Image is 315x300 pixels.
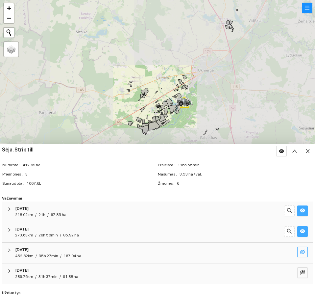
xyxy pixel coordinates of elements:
span: / [35,233,36,237]
span: right [7,207,11,211]
span: 31h 37min [38,274,58,279]
span: 67.85 ha [51,212,66,217]
span: / [35,274,36,279]
span: 21h [38,212,45,217]
span: right [7,269,11,273]
span: / [60,233,61,237]
span: 167.04 ha [63,254,81,258]
div: [DATE]273.63km/28h 50min/85.92 hasearcheye [2,222,313,243]
span: Praleista [158,162,178,168]
button: menu [302,3,312,13]
span: / [35,212,36,217]
strong: [DATE] [15,206,29,211]
span: / [47,212,49,217]
span: eye-invisible [300,249,305,256]
span: Našumas [158,171,180,177]
strong: [DATE] [15,268,29,273]
span: 3.53 ha / val. [180,171,313,177]
a: Zoom out [4,13,14,23]
span: menu [302,5,312,11]
span: − [7,14,11,22]
span: 273.63km [15,233,33,237]
span: 28h 50min [38,233,58,237]
span: eye [300,208,305,214]
button: eye-invisible [297,247,308,257]
span: search [287,229,292,235]
strong: Važiavimai [2,196,22,201]
span: 289.76km [15,274,33,279]
strong: [DATE] [15,227,29,232]
span: 116h 55min [178,162,313,168]
button: eye [297,205,308,216]
button: eye-invisible [297,267,308,278]
strong: Sėja. Strip till [2,147,34,153]
a: Zoom in [4,3,14,13]
span: eye [279,149,284,155]
span: Nudirbta [2,162,23,168]
span: Priemonės [2,171,25,177]
div: [DATE]452.82km/35h 27min/167.04 haeye-invisible [2,243,313,263]
button: eye [297,226,308,237]
div: [DATE]218.02km/21h/67.85 hasearcheye [2,202,313,222]
span: up [292,149,297,155]
span: 91.88 ha [63,274,78,279]
span: eye [300,229,305,235]
button: search [284,205,295,216]
button: up [289,146,300,156]
span: Sunaudota [2,180,27,187]
button: eye [276,146,287,156]
span: eye-invisible [300,270,305,276]
span: 1067.6L [27,180,157,187]
span: + [7,4,11,12]
span: 6 [177,180,313,187]
button: search [284,226,295,237]
button: close [303,146,313,156]
span: / [36,254,37,258]
a: Layers [4,42,18,57]
strong: Užduotys [2,290,20,295]
span: 452.82km [15,254,34,258]
span: right [7,248,11,252]
span: Žmonės [158,180,177,187]
span: 35h 27min [39,254,58,258]
span: 218.02km [15,212,33,217]
span: right [7,228,11,232]
span: / [60,254,61,258]
span: 412.69 ha [23,162,157,168]
div: [DATE]289.76km/31h 37min/91.88 haeye-invisible [2,263,313,284]
span: close [305,149,310,155]
span: search [287,208,292,214]
span: 85.92 ha [63,233,79,237]
span: / [60,274,61,279]
button: Initiate a new search [4,28,14,38]
strong: [DATE] [15,247,29,252]
span: 3 [25,171,157,177]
